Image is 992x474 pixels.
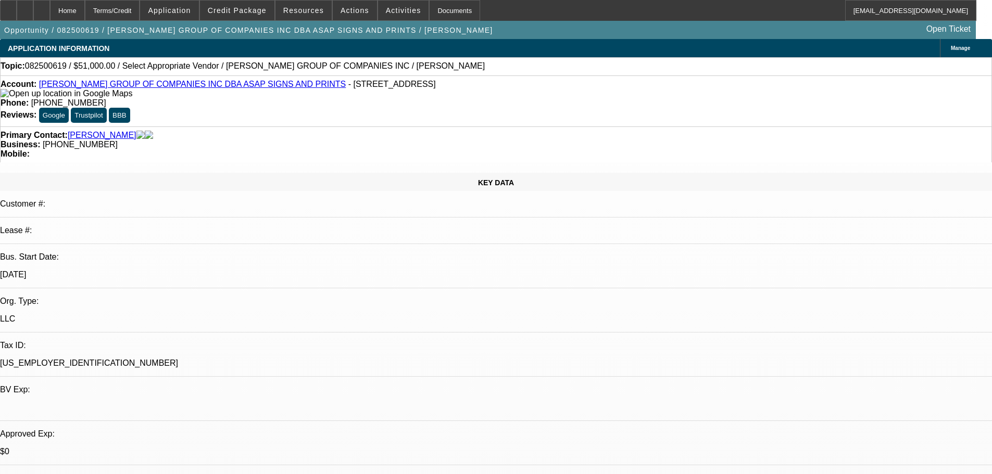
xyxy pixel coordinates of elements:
img: Open up location in Google Maps [1,89,132,98]
button: Credit Package [200,1,274,20]
span: 082500619 / $51,000.00 / Select Appropriate Vendor / [PERSON_NAME] GROUP OF COMPANIES INC / [PERS... [25,61,485,71]
strong: Business: [1,140,40,149]
button: Trustpilot [71,108,106,123]
span: [PHONE_NUMBER] [31,98,106,107]
span: Credit Package [208,6,267,15]
button: BBB [109,108,130,123]
button: Google [39,108,69,123]
strong: Reviews: [1,110,36,119]
span: KEY DATA [478,178,514,187]
span: Manage [951,45,970,51]
strong: Mobile: [1,149,30,158]
strong: Primary Contact: [1,131,68,140]
span: Application [148,6,191,15]
img: facebook-icon.png [136,131,145,140]
img: linkedin-icon.png [145,131,153,140]
span: APPLICATION INFORMATION [8,44,109,53]
span: Actions [341,6,369,15]
strong: Account: [1,80,36,88]
a: View Google Maps [1,89,132,98]
span: [PHONE_NUMBER] [43,140,118,149]
span: - [STREET_ADDRESS] [348,80,436,88]
button: Resources [275,1,332,20]
button: Actions [333,1,377,20]
a: Open Ticket [922,20,975,38]
a: [PERSON_NAME] GROUP OF COMPANIES INC DBA ASAP SIGNS AND PRINTS [39,80,346,88]
a: [PERSON_NAME] [68,131,136,140]
button: Application [140,1,198,20]
span: Opportunity / 082500619 / [PERSON_NAME] GROUP OF COMPANIES INC DBA ASAP SIGNS AND PRINTS / [PERSO... [4,26,493,34]
strong: Phone: [1,98,29,107]
button: Activities [378,1,429,20]
span: Activities [386,6,421,15]
span: Resources [283,6,324,15]
strong: Topic: [1,61,25,71]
